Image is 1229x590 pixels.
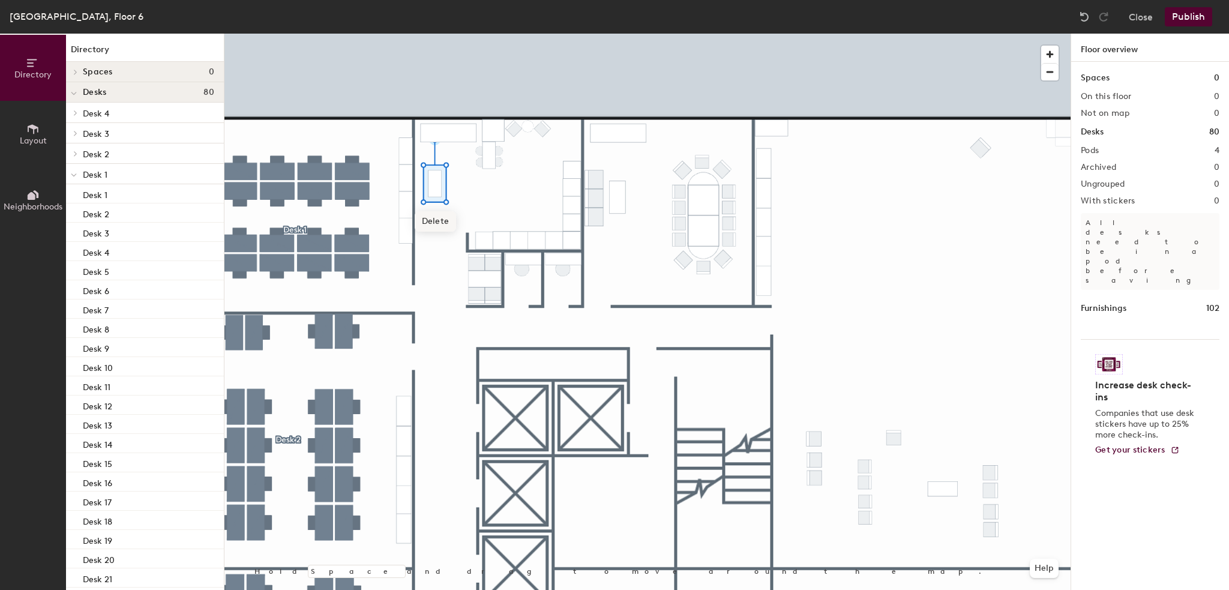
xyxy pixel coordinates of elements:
p: Desk 11 [83,379,110,393]
img: Sticker logo [1095,354,1123,375]
span: Directory [14,70,52,80]
p: Desk 18 [83,513,112,527]
p: Desk 8 [83,321,109,335]
p: Desk 17 [83,494,112,508]
h4: Increase desk check-ins [1095,379,1198,403]
h2: 0 [1214,92,1219,101]
h2: With stickers [1081,196,1135,206]
p: Desk 4 [83,244,109,258]
span: Desks [83,88,106,97]
span: Desk 2 [83,149,109,160]
p: Desk 2 [83,206,109,220]
p: Desk 12 [83,398,112,412]
h2: Not on map [1081,109,1129,118]
p: Desk 1 [83,187,107,200]
h2: Archived [1081,163,1116,172]
h1: 80 [1209,125,1219,139]
p: Desk 3 [83,225,109,239]
img: Redo [1098,11,1110,23]
span: Delete [415,211,457,232]
span: 80 [203,88,214,97]
h1: 0 [1214,71,1219,85]
p: Desk 6 [83,283,109,297]
p: Desk 10 [83,360,113,373]
h2: On this floor [1081,92,1132,101]
span: Layout [20,136,47,146]
p: Desk 9 [83,340,109,354]
span: 0 [209,67,214,77]
div: [GEOGRAPHIC_DATA], Floor 6 [10,9,143,24]
h2: Ungrouped [1081,179,1125,189]
p: Desk 20 [83,552,115,565]
h1: Floor overview [1071,34,1229,62]
h2: 4 [1215,146,1219,155]
p: Desk 19 [83,532,112,546]
p: Desk 14 [83,436,112,450]
h1: Furnishings [1081,302,1126,315]
p: Desk 5 [83,263,109,277]
a: Get your stickers [1095,445,1180,456]
h2: 0 [1214,109,1219,118]
h1: Desks [1081,125,1104,139]
h1: Directory [66,43,224,62]
p: Desk 21 [83,571,112,585]
span: Desk 1 [83,170,107,180]
p: Desk 7 [83,302,109,316]
p: Desk 16 [83,475,112,489]
h2: 0 [1214,179,1219,189]
button: Publish [1165,7,1212,26]
p: Desk 13 [83,417,112,431]
h2: 0 [1214,196,1219,206]
img: Undo [1078,11,1090,23]
h1: 102 [1206,302,1219,315]
p: All desks need to be in a pod before saving [1081,213,1219,290]
h2: Pods [1081,146,1099,155]
h2: 0 [1214,163,1219,172]
span: Desk 4 [83,109,109,119]
h1: Spaces [1081,71,1110,85]
span: Spaces [83,67,113,77]
span: Get your stickers [1095,445,1165,455]
span: Neighborhoods [4,202,62,212]
button: Close [1129,7,1153,26]
p: Companies that use desk stickers have up to 25% more check-ins. [1095,408,1198,441]
button: Help [1030,559,1059,578]
p: Desk 15 [83,456,112,469]
span: Desk 3 [83,129,109,139]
